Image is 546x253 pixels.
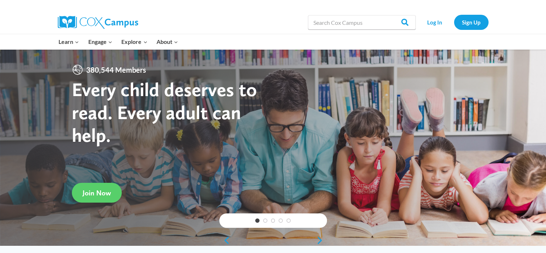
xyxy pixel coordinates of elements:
nav: Primary Navigation [54,34,183,49]
span: Join Now [83,189,111,197]
a: Log In [419,15,451,30]
strong: Every child deserves to read. Every adult can help. [72,78,257,146]
span: 380,544 Members [83,64,149,76]
span: Engage [88,37,112,46]
nav: Secondary Navigation [419,15,489,30]
a: next [316,236,327,245]
span: Learn [59,37,79,46]
a: Join Now [72,183,122,203]
span: About [157,37,178,46]
span: Explore [121,37,147,46]
a: 5 [286,218,291,223]
input: Search Cox Campus [308,15,416,30]
a: 4 [279,218,283,223]
div: content slider buttons [219,233,327,248]
a: 3 [271,218,275,223]
a: 2 [263,218,267,223]
a: previous [219,236,230,245]
a: 1 [255,218,260,223]
img: Cox Campus [58,16,138,29]
a: Sign Up [454,15,489,30]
